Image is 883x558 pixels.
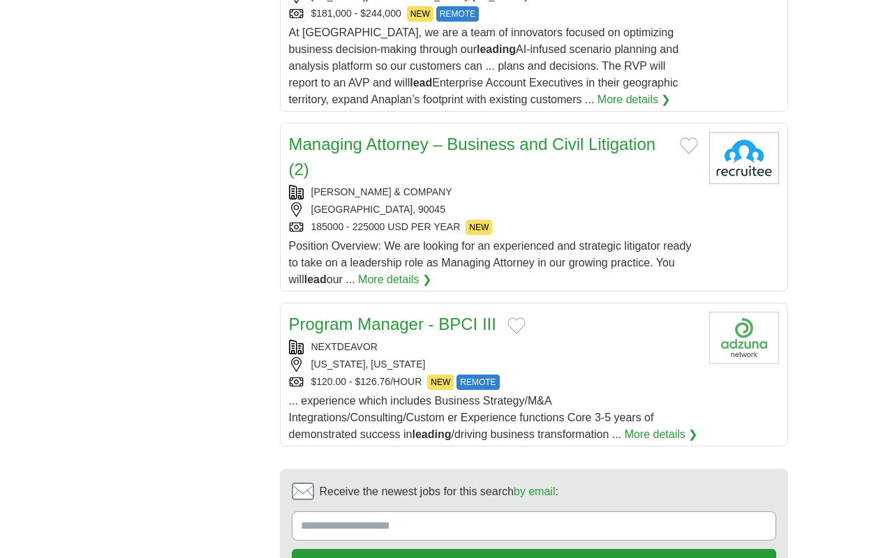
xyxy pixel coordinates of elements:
strong: lead [410,77,432,89]
span: ... experience which includes Business Strategy/M&A Integrations/Consulting/Custom er Experience ... [289,395,654,440]
strong: lead [304,273,327,285]
img: Company logo [709,312,779,364]
strong: leading [477,43,516,55]
button: Add to favorite jobs [507,317,526,334]
div: 185000 - 225000 USD PER YEAR [289,220,698,235]
span: Receive the newest jobs for this search : [320,483,558,500]
a: by email [514,485,556,497]
div: $181,000 - $244,000 [289,6,698,22]
span: NEW [427,375,454,390]
a: More details ❯ [598,91,671,108]
span: NEW [466,220,492,235]
span: At [GEOGRAPHIC_DATA], we are a team of innovators focused on optimizing business decision-making ... [289,27,679,105]
span: REMOTE [457,375,499,390]
span: REMOTE [436,6,479,22]
span: Position Overview: We are looking for an experienced and strategic litigator ready to take on a l... [289,240,692,285]
div: [US_STATE], [US_STATE] [289,357,698,372]
a: More details ❯ [625,426,698,443]
span: NEW [407,6,433,22]
strong: leading [412,428,451,440]
button: Add to favorite jobs [680,137,698,154]
div: $120.00 - $126.76/HOUR [289,375,698,390]
div: [GEOGRAPHIC_DATA], 90045 [289,202,698,217]
div: NEXTDEAVOR [289,340,698,354]
img: Company logo [709,132,779,184]
a: Managing Attorney – Business and Civil Litigation (2) [289,135,656,179]
a: More details ❯ [358,271,431,288]
a: Program Manager - BPCI III [289,315,496,333]
div: [PERSON_NAME] & COMPANY [289,185,698,199]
